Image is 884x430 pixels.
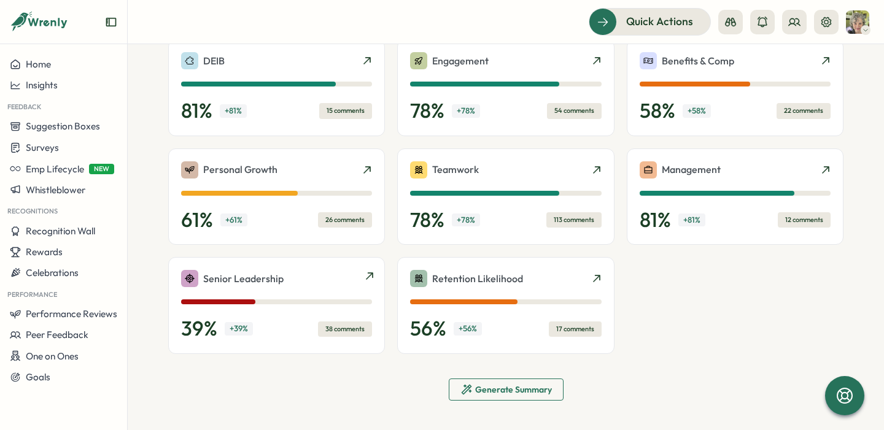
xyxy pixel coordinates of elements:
[627,39,843,136] a: Benefits & Comp58%+58%22 comments
[26,79,58,91] span: Insights
[26,225,95,237] span: Recognition Wall
[683,104,711,118] p: + 58 %
[220,104,247,118] p: + 81 %
[626,13,693,29] span: Quick Actions
[432,271,523,286] p: Retention Likelihood
[452,104,480,118] p: + 78 %
[26,120,100,132] span: Suggestion Boxes
[410,317,446,341] p: 56 %
[168,39,385,136] a: DEIB81%+81%15 comments
[181,99,212,123] p: 81 %
[475,385,552,394] span: Generate Summary
[449,378,564,401] button: Generate Summary
[318,212,372,228] div: 26 comments
[26,184,85,196] span: Whistleblower
[432,162,479,177] p: Teamwork
[397,39,614,136] a: Engagement78%+78%54 comments
[549,321,602,337] div: 17 comments
[318,321,372,337] div: 38 comments
[26,246,63,258] span: Rewards
[26,308,117,320] span: Performance Reviews
[89,164,114,174] span: NEW
[662,53,734,69] p: Benefits & Comp
[181,208,213,232] p: 61 %
[397,257,614,354] a: Retention Likelihood56%+56%17 comments
[546,212,602,228] div: 113 comments
[454,322,482,336] p: + 56 %
[678,213,705,227] p: + 81 %
[777,103,831,118] div: 22 comments
[225,322,253,336] p: + 39 %
[203,162,277,177] p: Personal Growth
[432,53,489,69] p: Engagement
[203,271,284,286] p: Senior Leadership
[627,148,843,245] a: Management81%+81%12 comments
[319,103,372,118] div: 15 comments
[26,350,79,362] span: One on Ones
[397,148,614,245] a: Teamwork78%+78%113 comments
[203,53,225,69] p: DEIB
[662,162,721,177] p: Management
[410,208,444,232] p: 78 %
[452,213,480,227] p: + 78 %
[26,163,84,175] span: Emp Lifecycle
[168,257,385,354] a: Senior Leadership39%+39%38 comments
[220,213,247,227] p: + 61 %
[547,103,602,118] div: 54 comments
[410,99,444,123] p: 78 %
[589,8,711,35] button: Quick Actions
[640,208,671,232] p: 81 %
[181,317,217,341] p: 39 %
[105,16,117,28] button: Expand sidebar
[26,371,50,383] span: Goals
[778,212,831,228] div: 12 comments
[26,267,79,278] span: Celebrations
[846,10,869,34] img: Lisa Warner
[26,58,51,70] span: Home
[26,329,88,340] span: Peer Feedback
[168,148,385,245] a: Personal Growth61%+61%26 comments
[640,99,675,123] p: 58 %
[26,142,59,153] span: Surveys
